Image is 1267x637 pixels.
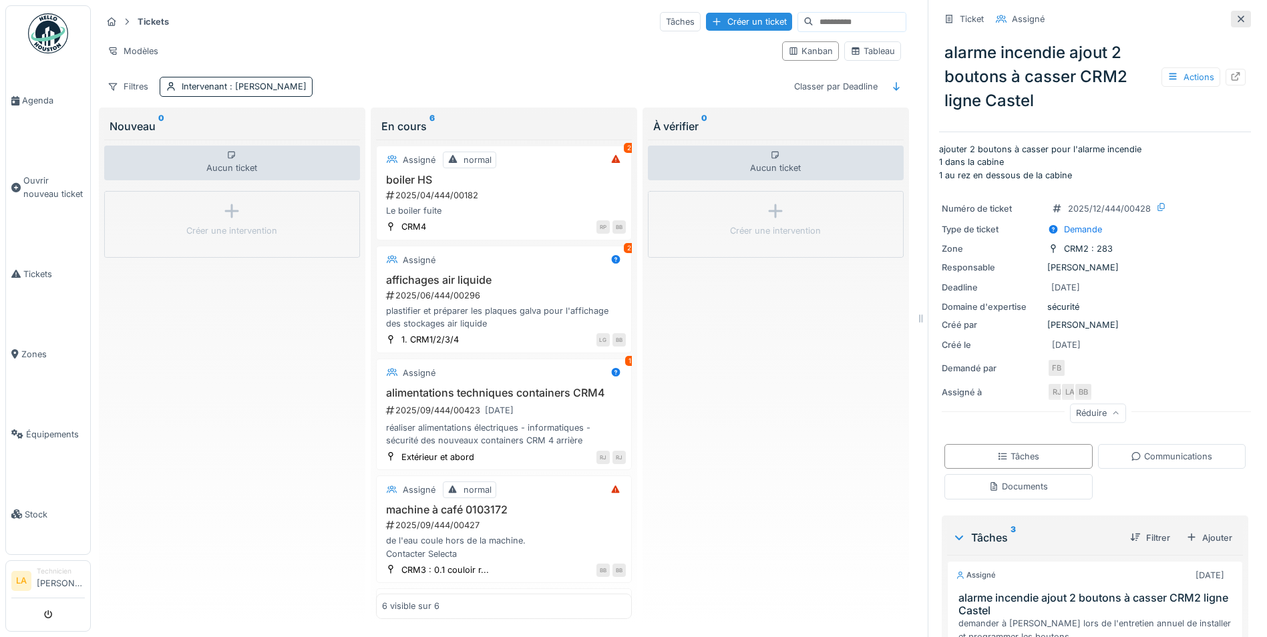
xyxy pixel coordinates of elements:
div: 2025/09/444/00427 [385,519,626,532]
div: Tâches [952,529,1119,546]
div: 2 [624,243,635,253]
div: BB [596,564,610,577]
div: RJ [596,451,610,464]
div: Technicien [37,566,85,576]
div: [DATE] [1051,281,1080,294]
div: Modèles [102,41,164,61]
a: Zones [6,314,90,394]
div: Aucun ticket [648,146,904,180]
span: Tickets [23,268,85,280]
span: Stock [25,508,85,521]
span: Agenda [22,94,85,107]
div: réaliser alimentations électriques - informatiques - sécurité des nouveaux containers CRM 4 arrière [382,421,626,447]
div: Demande [1064,223,1102,236]
div: Kanban [788,45,833,57]
div: Réduire [1070,403,1126,423]
div: BB [1074,383,1093,401]
div: 2025/06/444/00296 [385,289,626,302]
div: RJ [612,451,626,464]
div: Créé le [942,339,1042,351]
sup: 0 [158,118,164,134]
div: Responsable [942,261,1042,274]
img: Badge_color-CXgf-gQk.svg [28,13,68,53]
div: Tableau [850,45,895,57]
a: LA Technicien[PERSON_NAME] [11,566,85,598]
div: En cours [381,118,626,134]
div: Actions [1161,67,1220,87]
div: LG [596,333,610,347]
div: Tâches [660,12,701,31]
div: Assigné [403,483,435,496]
h3: boiler HS [382,174,626,186]
div: [DATE] [1052,339,1081,351]
sup: 6 [429,118,435,134]
h3: machine à café 0103172 [382,503,626,516]
a: Stock [6,474,90,554]
div: Deadline [942,281,1042,294]
sup: 0 [701,118,707,134]
div: Filtres [102,77,154,96]
div: À vérifier [653,118,898,134]
div: Demandé par [942,362,1042,375]
div: plastifier et préparer les plaques galva pour l'affichage des stockages air liquide [382,304,626,330]
div: 2025/04/444/00182 [385,189,626,202]
div: Aucun ticket [104,146,360,180]
div: normal [464,154,492,166]
span: Équipements [26,428,85,441]
div: Assigné [956,570,996,581]
p: ajouter 2 boutons à casser pour l'alarme incendie 1 dans la cabine 1 au rez en dessous de la cabine [939,143,1251,182]
div: Type de ticket [942,223,1042,236]
div: FB [1047,359,1066,377]
div: 2025/12/444/00428 [1068,202,1151,215]
div: [PERSON_NAME] [942,261,1248,274]
div: sécurité [942,300,1248,313]
div: BB [612,333,626,347]
div: RP [596,220,610,234]
div: Assigné [403,254,435,266]
div: Créé par [942,318,1042,331]
div: LA [1061,383,1079,401]
div: Assigné [403,367,435,379]
div: RJ [1047,383,1066,401]
div: Classer par Deadline [788,77,884,96]
div: Assigné à [942,386,1042,399]
div: 2025/09/444/00423 [385,402,626,419]
div: Assigné [1012,13,1045,25]
div: Extérieur et abord [401,451,474,463]
div: de l'eau coule hors de la machine. Contacter Selecta [382,534,626,560]
a: Agenda [6,61,90,141]
div: [DATE] [1196,569,1224,582]
div: Tâches [997,450,1039,463]
a: Équipements [6,394,90,474]
div: 1. CRM1/2/3/4 [401,333,459,346]
div: CRM4 [401,220,426,233]
div: Documents [988,480,1048,493]
li: LA [11,571,31,591]
div: 2 [624,143,635,153]
div: Créer une intervention [730,224,821,237]
div: BB [612,220,626,234]
div: Zone [942,242,1042,255]
div: 6 visible sur 6 [382,600,439,613]
div: Ajouter [1181,529,1238,547]
div: Intervenant [182,80,307,93]
li: [PERSON_NAME] [37,566,85,595]
a: Ouvrir nouveau ticket [6,141,90,234]
div: BB [612,564,626,577]
div: Nouveau [110,118,355,134]
div: Domaine d'expertise [942,300,1042,313]
div: CRM3 : 0.1 couloir r... [401,564,489,576]
div: 1 [625,356,635,366]
div: Communications [1131,450,1212,463]
span: Zones [21,348,85,361]
sup: 3 [1011,529,1016,546]
h3: alimentations techniques containers CRM4 [382,387,626,399]
div: [DATE] [485,404,514,417]
span: Ouvrir nouveau ticket [23,174,85,200]
div: Numéro de ticket [942,202,1042,215]
h3: affichages air liquide [382,274,626,286]
div: Créer une intervention [186,224,277,237]
div: normal [464,483,492,496]
div: [PERSON_NAME] [942,318,1248,331]
div: Filtrer [1125,529,1175,547]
